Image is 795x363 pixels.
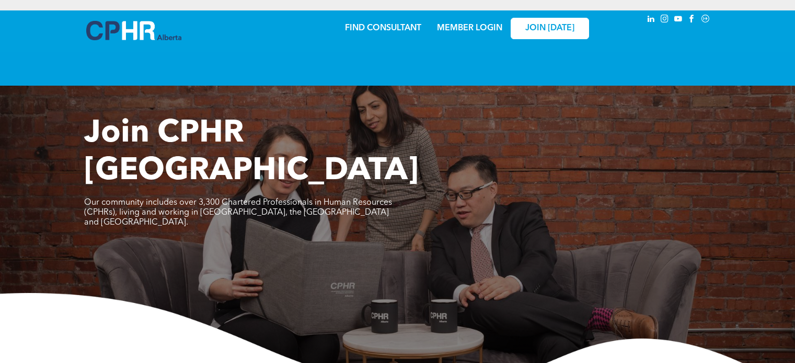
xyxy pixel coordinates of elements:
[686,13,698,27] a: facebook
[437,24,502,32] a: MEMBER LOGIN
[84,118,419,187] span: Join CPHR [GEOGRAPHIC_DATA]
[86,21,181,40] img: A blue and white logo for cp alberta
[511,18,589,39] a: JOIN [DATE]
[525,24,574,33] span: JOIN [DATE]
[84,198,392,227] span: Our community includes over 3,300 Chartered Professionals in Human Resources (CPHRs), living and ...
[659,13,671,27] a: instagram
[646,13,657,27] a: linkedin
[700,13,711,27] a: Social network
[673,13,684,27] a: youtube
[345,24,421,32] a: FIND CONSULTANT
